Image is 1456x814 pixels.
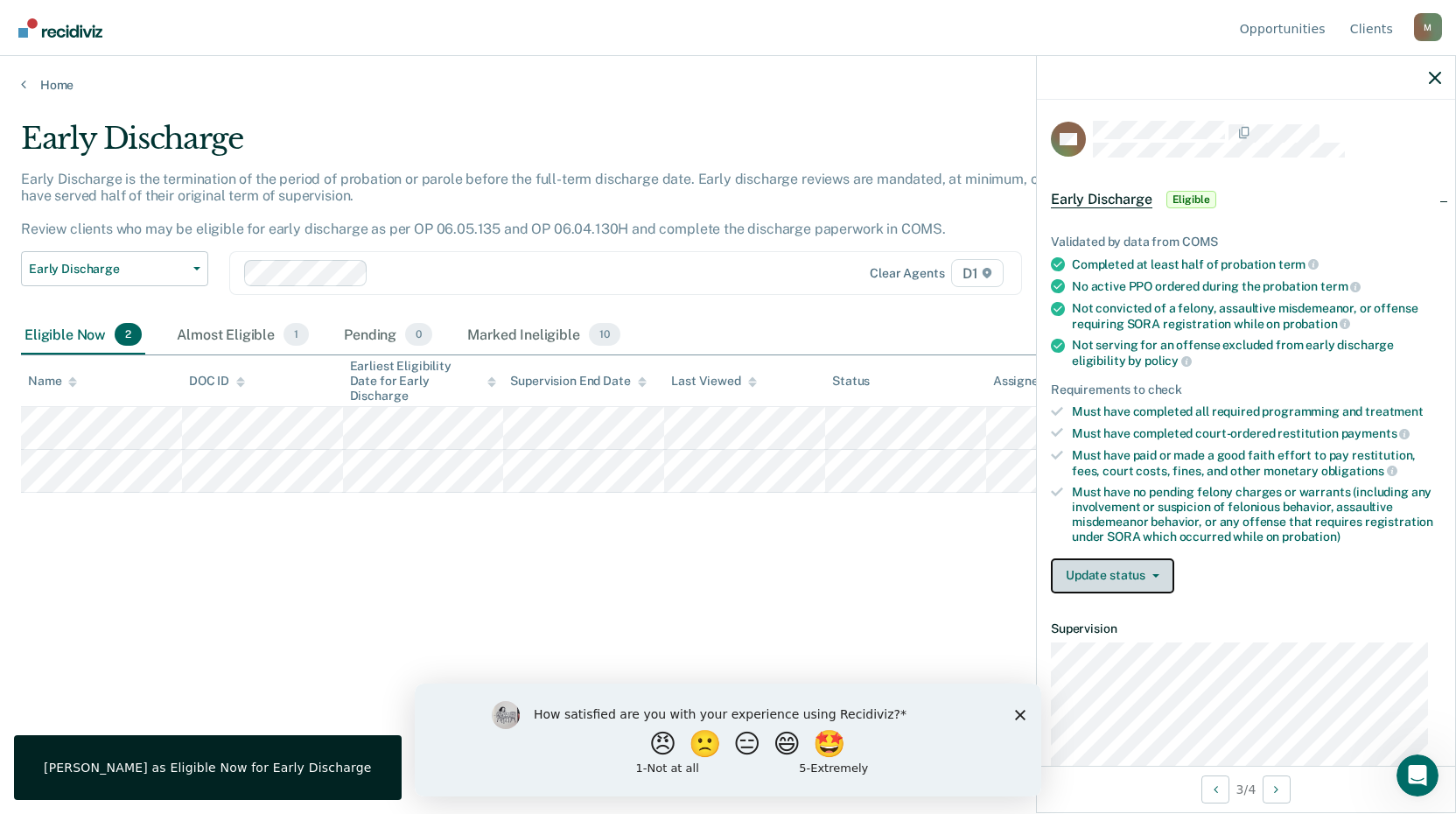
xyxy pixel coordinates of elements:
[350,359,497,403] div: Earliest Eligibility Date for Early Discharge
[1365,404,1424,418] span: treatment
[1051,382,1441,397] div: Requirements to check
[589,323,620,346] span: 10
[832,374,870,389] div: Status
[1051,191,1152,208] span: Early Discharge
[115,323,142,346] span: 2
[1072,278,1441,294] div: No active PPO ordered during the probation
[870,266,944,281] div: Clear agents
[1037,766,1455,812] div: 3 / 4
[1414,13,1442,41] div: M
[1072,448,1441,478] div: Must have paid or made a good faith effort to pay restitution, fees, court costs, fines, and othe...
[1072,301,1441,331] div: Not convicted of a felony, assaultive misdemeanor, or offense requiring SORA registration while on
[1051,621,1441,636] dt: Supervision
[1051,558,1174,593] button: Update status
[340,316,436,354] div: Pending
[1201,775,1229,803] button: Previous Opportunity
[21,77,1435,93] a: Home
[1282,530,1340,544] span: probation)
[1072,338,1441,368] div: Not serving for an offense excluded from early discharge eligibility by
[189,374,245,389] div: DOC ID
[1263,775,1291,803] button: Next Opportunity
[1072,256,1441,272] div: Completed at least half of probation
[29,262,186,277] span: Early Discharge
[21,121,1113,171] div: Early Discharge
[1051,235,1441,249] div: Validated by data from COMS
[1341,426,1410,440] span: payments
[1320,279,1361,293] span: term
[1283,317,1351,331] span: probation
[1144,354,1192,368] span: policy
[173,316,312,354] div: Almost Eligible
[993,374,1075,389] div: Assigned to
[1072,485,1441,544] div: Must have no pending felony charges or warrants (including any involvement or suspicion of feloni...
[283,323,309,346] span: 1
[951,259,1004,287] span: D1
[510,374,646,389] div: Supervision End Date
[1414,13,1442,41] button: Profile dropdown button
[1396,754,1438,796] iframe: Intercom live chat
[1072,425,1441,441] div: Must have completed court-ordered restitution
[28,374,77,389] div: Name
[1321,464,1397,478] span: obligations
[1072,404,1441,419] div: Must have completed all required programming and
[405,323,432,346] span: 0
[671,374,756,389] div: Last Viewed
[21,171,1108,238] p: Early Discharge is the termination of the period of probation or parole before the full-term disc...
[464,316,623,354] div: Marked Ineligible
[18,18,102,38] img: Recidiviz
[1278,257,1319,271] span: term
[21,316,145,354] div: Eligible Now
[415,684,1041,796] iframe: Survey by Kim from Recidiviz
[1166,191,1216,208] span: Eligible
[44,760,372,775] div: [PERSON_NAME] as Eligible Now for Early Discharge
[1037,172,1455,228] div: Early DischargeEligible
